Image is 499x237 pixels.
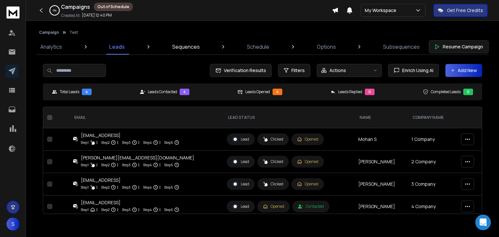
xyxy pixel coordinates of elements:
div: 0 [365,89,375,95]
td: 2 Company [407,151,457,173]
p: Step 5 [164,162,173,168]
div: Open Intercom Messenger [475,215,491,230]
p: | [138,162,139,168]
p: | [117,206,118,213]
span: Verification Results [221,67,266,74]
p: Leads Opened [245,89,270,94]
p: Schedule [247,43,269,51]
a: Subsequences [379,39,424,55]
p: Subsequences [383,43,420,51]
th: NAME [354,107,407,128]
div: [PERSON_NAME][EMAIL_ADDRESS][DOMAIN_NAME] [81,155,194,161]
p: My Workspace [365,7,399,14]
th: LEAD STATUS [223,107,354,128]
button: S [6,218,19,231]
div: Contacted [298,204,324,209]
div: [EMAIL_ADDRESS] [81,177,179,183]
button: Add New [445,64,482,77]
div: Opened [297,137,318,142]
td: 3 Company [407,173,457,195]
a: Options [313,39,340,55]
p: | [160,139,160,146]
p: Total Leads [60,89,79,94]
div: 0 [463,89,473,95]
a: Analytics [36,39,66,55]
p: Leads Replied [338,89,362,94]
div: 4 [180,89,189,95]
p: Test [70,30,78,35]
p: Step 1 [81,184,89,191]
button: Get Free Credits [433,4,488,17]
a: Leads [105,39,129,55]
div: Lead [232,136,249,142]
p: | [160,184,160,191]
th: Company Name [407,107,457,128]
p: [DATE] 12:40 PM [82,13,112,18]
button: Enrich Using AI [388,64,439,77]
p: Completed Leads [431,89,461,94]
div: Out of Schedule [94,3,133,11]
h1: Campaigns [61,3,90,11]
td: Mohan S [354,128,407,151]
td: 1 Company [407,128,457,151]
p: Step 3 [122,139,131,146]
div: 4 [82,89,92,95]
p: Step 2 [101,184,109,191]
th: EMAIL [69,107,223,128]
p: Options [317,43,336,51]
div: Opened [263,204,284,209]
p: Step 4 [143,206,152,213]
p: Step 1 [81,139,89,146]
a: Sequences [168,39,204,55]
p: Step 5 [164,139,173,146]
p: Created At: [61,13,81,18]
p: | [117,184,118,191]
p: | [117,162,118,168]
button: Verification Results [210,64,272,77]
td: [PERSON_NAME] [354,173,407,195]
p: Step 1 [81,206,89,213]
p: | [160,206,160,213]
div: [EMAIL_ADDRESS] [81,199,179,206]
p: Step 3 [122,206,131,213]
div: Opened [297,159,318,164]
p: Leads [109,43,125,51]
img: logo [6,6,19,19]
button: Resume Campaign [429,40,489,53]
p: | [160,162,160,168]
td: [PERSON_NAME] [354,151,407,173]
p: Sequences [172,43,200,51]
p: Step 4 [143,162,152,168]
p: Step 2 [101,206,109,213]
p: 0 % [53,8,57,12]
div: Clicked [263,181,283,187]
p: Step 3 [122,162,131,168]
p: Actions [329,67,346,74]
div: Lead [232,181,249,187]
p: Step 1 [81,162,89,168]
p: | [117,139,118,146]
p: Step 2 [101,162,109,168]
div: Opened [297,181,318,187]
a: Schedule [243,39,273,55]
button: Filters [278,64,310,77]
p: Step 4 [143,184,152,191]
span: Enrich Using AI [400,67,433,74]
p: | [138,184,139,191]
p: Analytics [40,43,62,51]
div: 4 [273,89,282,95]
div: Lead [232,204,249,209]
td: [PERSON_NAME] [354,195,407,218]
p: Step 2 [101,139,109,146]
p: Leads Contacted [148,89,177,94]
p: Step 3 [122,184,131,191]
p: Get Free Credits [447,7,483,14]
button: Campaign [39,30,59,35]
td: 4 Company [407,195,457,218]
p: Step 5 [164,184,173,191]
